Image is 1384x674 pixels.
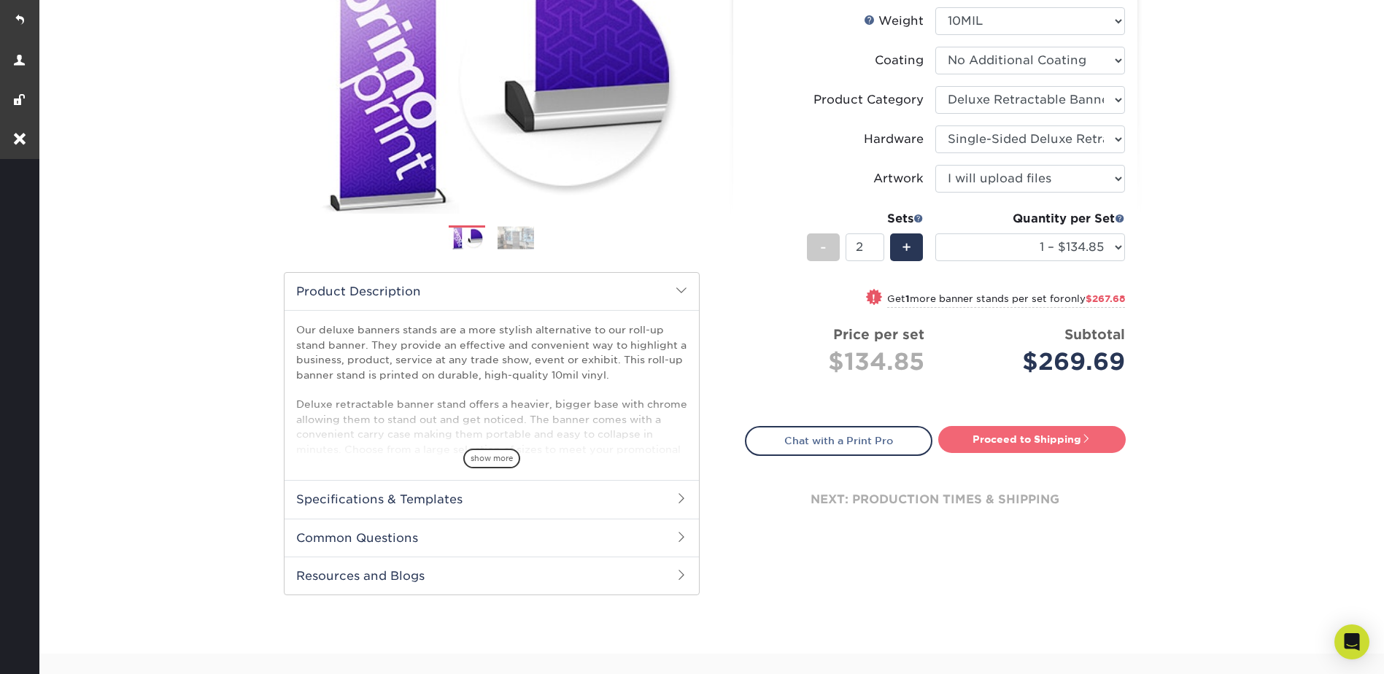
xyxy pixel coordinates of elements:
span: only [1064,293,1125,304]
span: show more [463,449,520,468]
a: Proceed to Shipping [938,426,1126,452]
span: ! [872,290,875,306]
div: Artwork [873,170,924,187]
div: Quantity per Set [935,210,1125,228]
div: Hardware [864,131,924,148]
div: $269.69 [946,344,1125,379]
div: next: production times & shipping [745,456,1126,543]
div: $134.85 [757,344,924,379]
div: Weight [864,12,924,30]
img: Banner Stands 01 [449,226,485,252]
small: Get more banner stands per set for [887,293,1125,308]
div: Product Category [813,91,924,109]
h2: Resources and Blogs [285,557,699,594]
h2: Common Questions [285,519,699,557]
h2: Specifications & Templates [285,480,699,518]
span: - [820,236,827,258]
div: Sets [807,210,924,228]
a: Chat with a Print Pro [745,426,932,455]
img: Banner Stands 02 [498,226,534,249]
span: $267.68 [1086,293,1125,304]
strong: Price per set [833,326,924,342]
div: Coating [875,52,924,69]
strong: 1 [905,293,910,304]
strong: Subtotal [1064,326,1125,342]
span: + [902,236,911,258]
div: Open Intercom Messenger [1334,624,1369,659]
p: Our deluxe banners stands are a more stylish alternative to our roll-up stand banner. They provid... [296,322,687,471]
h2: Product Description [285,273,699,310]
